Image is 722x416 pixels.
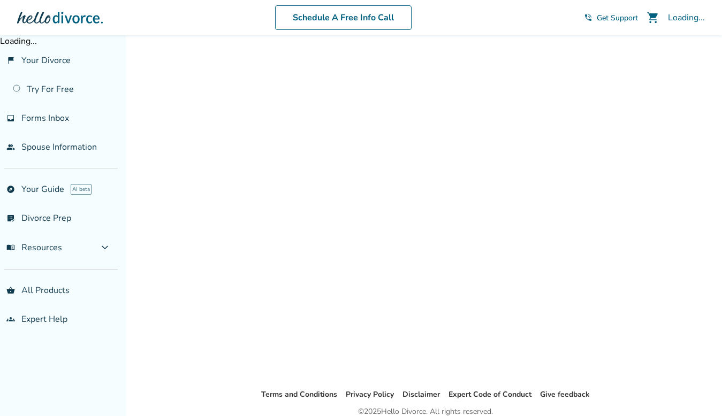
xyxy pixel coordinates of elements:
[6,185,15,194] span: explore
[275,5,412,30] a: Schedule A Free Info Call
[346,389,394,399] a: Privacy Policy
[21,112,69,124] span: Forms Inbox
[584,13,592,22] span: phone_in_talk
[98,241,111,254] span: expand_more
[6,214,15,222] span: list_alt_check
[6,114,15,122] span: inbox
[584,13,638,23] a: phone_in_talkGet Support
[6,243,15,252] span: menu_book
[449,389,531,399] a: Expert Code of Conduct
[597,13,638,23] span: Get Support
[647,11,659,24] span: shopping_cart
[668,12,705,24] div: Loading...
[6,143,15,151] span: people
[6,315,15,323] span: groups
[6,286,15,295] span: shopping_basket
[402,388,440,401] li: Disclaimer
[6,242,62,253] span: Resources
[6,56,15,65] span: flag_2
[71,184,92,195] span: AI beta
[540,388,590,401] li: Give feedback
[261,389,337,399] a: Terms and Conditions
